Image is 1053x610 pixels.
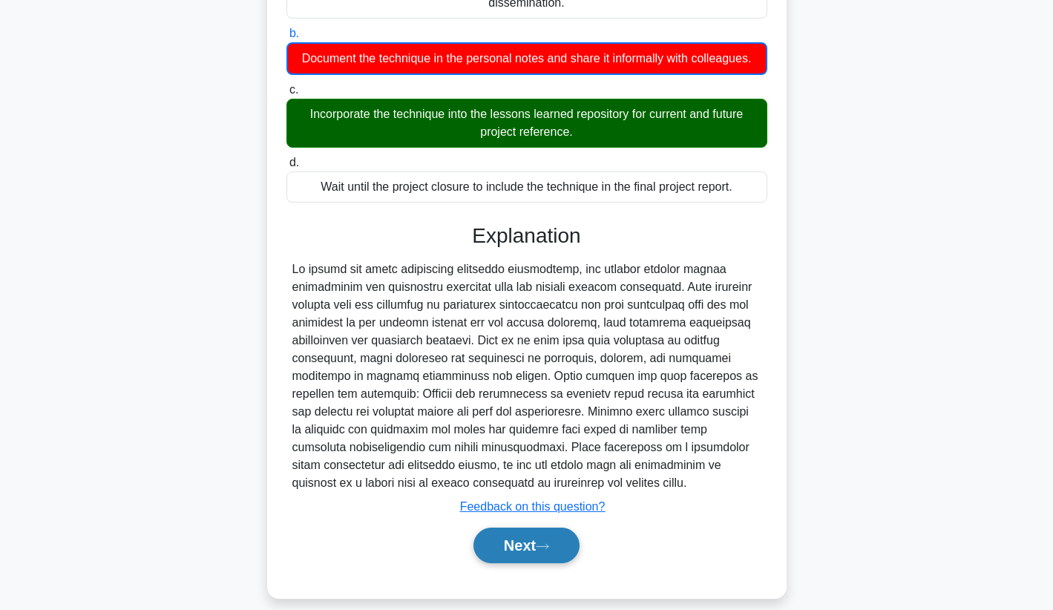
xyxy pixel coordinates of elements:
span: c. [289,83,298,96]
span: d. [289,156,299,168]
div: Wait until the project closure to include the technique in the final project report. [286,171,767,203]
div: Lo ipsumd sit ametc adipiscing elitseddo eiusmodtemp, inc utlabor etdolor magnaa enimadminim ven ... [292,260,761,492]
a: Feedback on this question? [460,500,606,513]
span: b. [289,27,299,39]
div: Document the technique in the personal notes and share it informally with colleagues. [286,42,767,75]
h3: Explanation [295,223,758,249]
div: Incorporate the technique into the lessons learned repository for current and future project refe... [286,99,767,148]
button: Next [473,528,580,563]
